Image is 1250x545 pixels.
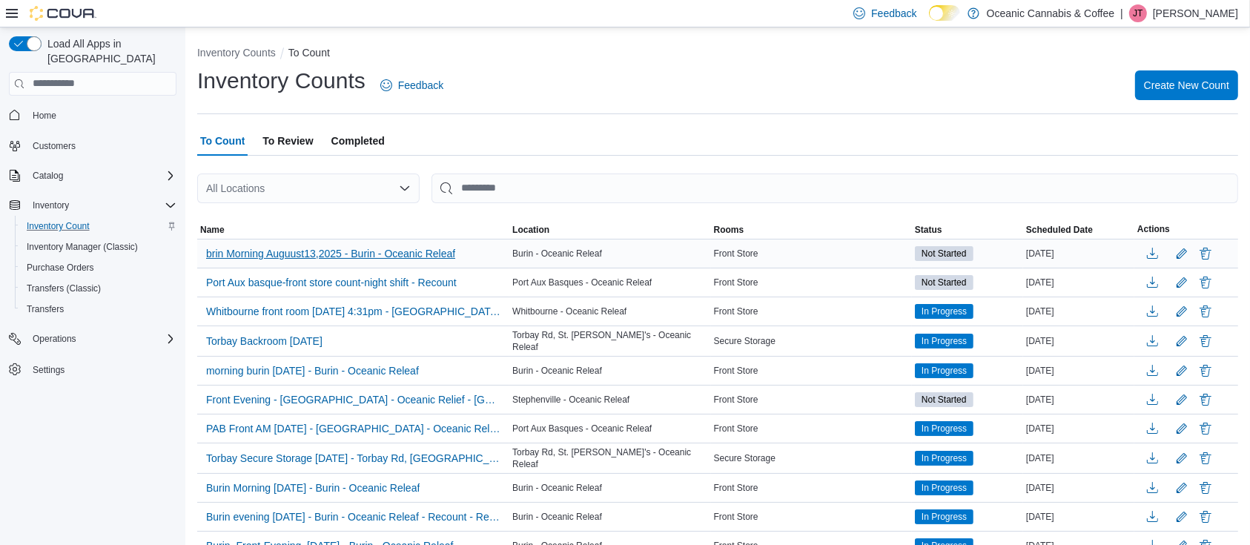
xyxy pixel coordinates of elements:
[206,363,419,378] span: morning burin [DATE] - Burin - Oceanic Releaf
[27,136,176,155] span: Customers
[1129,4,1147,22] div: Jenny Taylor
[21,280,107,297] a: Transfers (Classic)
[711,449,912,467] div: Secure Storage
[288,47,330,59] button: To Count
[711,420,912,437] div: Front Store
[1023,303,1134,320] div: [DATE]
[27,283,101,294] span: Transfers (Classic)
[3,358,182,380] button: Settings
[1023,449,1134,467] div: [DATE]
[15,257,182,278] button: Purchase Orders
[711,303,912,320] div: Front Store
[27,303,64,315] span: Transfers
[922,452,967,465] span: In Progress
[197,47,276,59] button: Inventory Counts
[922,364,967,377] span: In Progress
[711,332,912,350] div: Secure Storage
[929,5,960,21] input: Dark Mode
[1197,420,1214,437] button: Delete
[206,334,323,349] span: Torbay Backroom [DATE]
[1197,362,1214,380] button: Delete
[512,305,626,317] span: Whitbourne - Oceanic Releaf
[262,126,313,156] span: To Review
[206,509,500,524] span: Burin evening [DATE] - Burin - Oceanic Releaf - Recount - Recount - Recount
[33,110,56,122] span: Home
[1023,391,1134,409] div: [DATE]
[987,4,1115,22] p: Oceanic Cannabis & Coffee
[206,421,500,436] span: PAB Front AM [DATE] - [GEOGRAPHIC_DATA] - Oceanic Releaf - Recount - Recount
[206,246,455,261] span: brin Morning Auguust13,2025 - Burin - Oceanic Releaf
[200,389,506,411] button: Front Evening - [GEOGRAPHIC_DATA] - Oceanic Relief - [GEOGRAPHIC_DATA] - [GEOGRAPHIC_DATA] Releaf...
[1023,274,1134,291] div: [DATE]
[1173,506,1191,528] button: Edit count details
[714,224,744,236] span: Rooms
[27,196,75,214] button: Inventory
[711,245,912,262] div: Front Store
[206,275,457,290] span: Port Aux basque-front store count-night shift - Recount
[206,392,500,407] span: Front Evening - [GEOGRAPHIC_DATA] - Oceanic Relief - [GEOGRAPHIC_DATA] - [GEOGRAPHIC_DATA] Releaf...
[711,508,912,526] div: Front Store
[915,304,973,319] span: In Progress
[1120,4,1123,22] p: |
[711,221,912,239] button: Rooms
[27,241,138,253] span: Inventory Manager (Classic)
[1137,223,1170,235] span: Actions
[200,300,506,323] button: Whitbourne front room [DATE] 4:31pm - [GEOGRAPHIC_DATA] - [GEOGRAPHIC_DATA] Releaf - Recount - Re...
[200,477,426,499] button: Burin Morning [DATE] - Burin - Oceanic Releaf
[871,6,916,21] span: Feedback
[915,363,973,378] span: In Progress
[915,334,973,349] span: In Progress
[21,300,176,318] span: Transfers
[200,506,506,528] button: Burin evening [DATE] - Burin - Oceanic Releaf - Recount - Recount - Recount
[200,360,425,382] button: morning burin [DATE] - Burin - Oceanic Releaf
[1133,4,1142,22] span: JT
[915,224,942,236] span: Status
[1026,224,1093,236] span: Scheduled Date
[200,126,245,156] span: To Count
[1197,245,1214,262] button: Delete
[1023,362,1134,380] div: [DATE]
[331,126,385,156] span: Completed
[21,217,176,235] span: Inventory Count
[512,482,602,494] span: Burin - Oceanic Releaf
[512,394,629,406] span: Stephenville - Oceanic Releaf
[711,274,912,291] div: Front Store
[512,329,707,353] span: Torbay Rd, St. [PERSON_NAME]'s - Oceanic Releaf
[1197,391,1214,409] button: Delete
[21,300,70,318] a: Transfers
[512,365,602,377] span: Burin - Oceanic Releaf
[1023,508,1134,526] div: [DATE]
[399,182,411,194] button: Open list of options
[33,333,76,345] span: Operations
[21,259,100,277] a: Purchase Orders
[1023,420,1134,437] div: [DATE]
[1197,479,1214,497] button: Delete
[15,278,182,299] button: Transfers (Classic)
[33,364,65,376] span: Settings
[27,137,82,155] a: Customers
[197,66,366,96] h1: Inventory Counts
[27,107,62,125] a: Home
[33,170,63,182] span: Catalog
[512,446,707,470] span: Torbay Rd, St. [PERSON_NAME]'s - Oceanic Releaf
[915,451,973,466] span: In Progress
[1173,477,1191,499] button: Edit count details
[509,221,710,239] button: Location
[206,304,500,319] span: Whitbourne front room [DATE] 4:31pm - [GEOGRAPHIC_DATA] - [GEOGRAPHIC_DATA] Releaf - Recount - Re...
[512,277,652,288] span: Port Aux Basques - Oceanic Releaf
[21,259,176,277] span: Purchase Orders
[21,280,176,297] span: Transfers (Classic)
[922,510,967,523] span: In Progress
[21,238,144,256] a: Inventory Manager (Classic)
[512,511,602,523] span: Burin - Oceanic Releaf
[1023,245,1134,262] div: [DATE]
[1173,330,1191,352] button: Edit count details
[200,242,461,265] button: brin Morning Auguust13,2025 - Burin - Oceanic Releaf
[3,135,182,156] button: Customers
[512,423,652,435] span: Port Aux Basques - Oceanic Releaf
[1173,389,1191,411] button: Edit count details
[374,70,449,100] a: Feedback
[912,221,1023,239] button: Status
[398,78,443,93] span: Feedback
